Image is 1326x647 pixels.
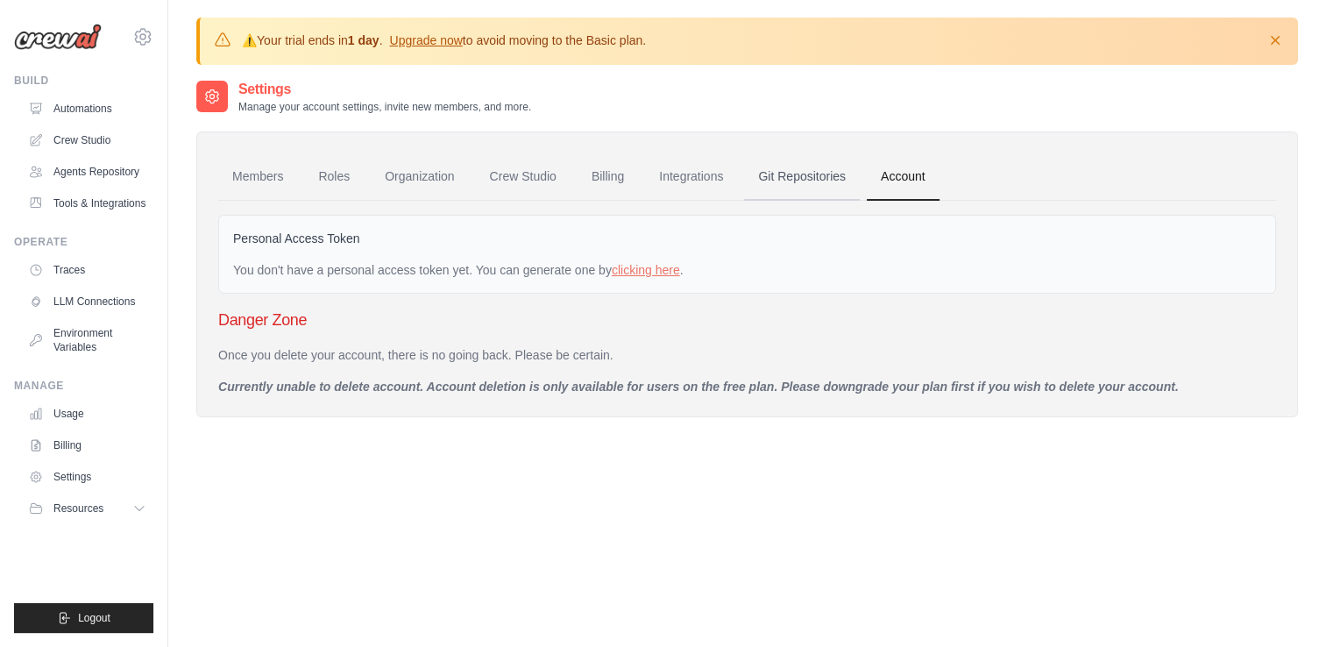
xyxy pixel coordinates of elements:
[53,501,103,515] span: Resources
[21,288,153,316] a: LLM Connections
[238,79,531,100] h2: Settings
[218,153,297,201] a: Members
[14,379,153,393] div: Manage
[14,24,102,50] img: Logo
[14,74,153,88] div: Build
[612,263,680,277] a: clicking here
[218,308,1276,332] h3: Danger Zone
[21,400,153,428] a: Usage
[233,261,1261,279] div: You don't have a personal access token yet. You can generate one by .
[21,95,153,123] a: Automations
[14,235,153,249] div: Operate
[238,100,531,114] p: Manage your account settings, invite new members, and more.
[218,346,1276,364] p: Once you delete your account, there is no going back. Please be certain.
[78,611,110,625] span: Logout
[389,33,462,47] a: Upgrade now
[744,153,860,201] a: Git Repositories
[233,230,360,247] label: Personal Access Token
[14,603,153,633] button: Logout
[21,463,153,491] a: Settings
[21,256,153,284] a: Traces
[476,153,571,201] a: Crew Studio
[21,158,153,186] a: Agents Repository
[867,153,940,201] a: Account
[371,153,468,201] a: Organization
[21,126,153,154] a: Crew Studio
[21,189,153,217] a: Tools & Integrations
[578,153,638,201] a: Billing
[304,153,364,201] a: Roles
[21,319,153,361] a: Environment Variables
[21,431,153,459] a: Billing
[21,494,153,523] button: Resources
[218,378,1276,395] p: Currently unable to delete account. Account deletion is only available for users on the free plan...
[348,33,379,47] strong: 1 day
[242,32,646,49] p: Your trial ends in . to avoid moving to the Basic plan.
[645,153,737,201] a: Integrations
[242,33,257,47] strong: ⚠️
